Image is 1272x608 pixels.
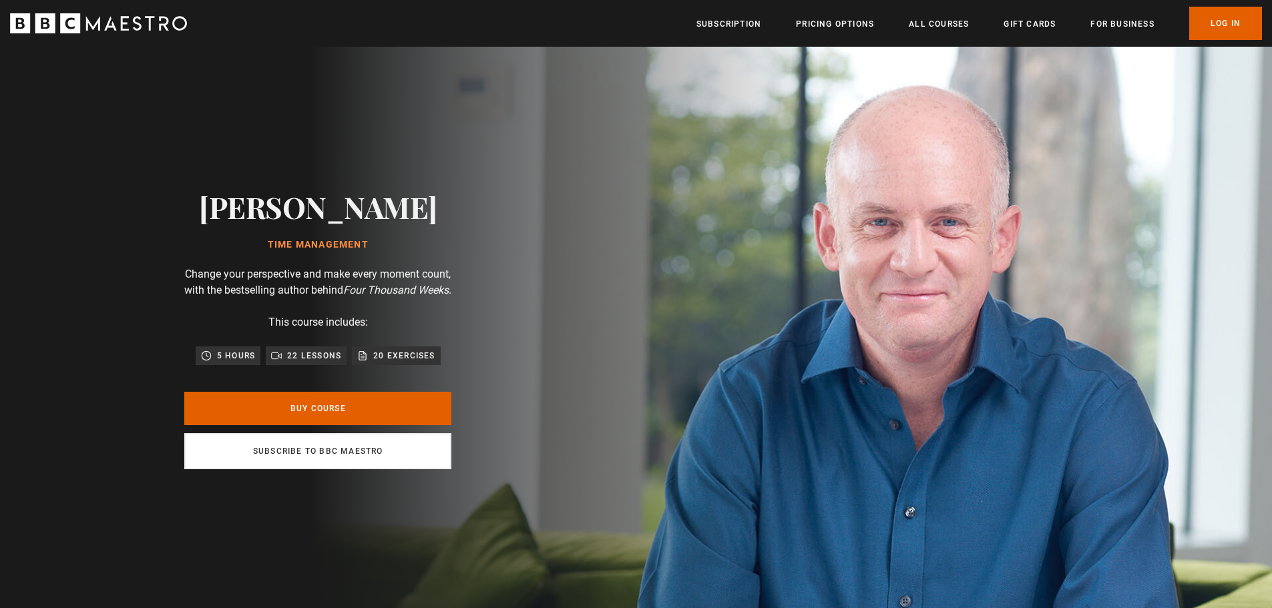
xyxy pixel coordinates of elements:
h2: [PERSON_NAME] [199,190,437,224]
p: Change your perspective and make every moment count, with the bestselling author behind . [184,266,451,298]
a: Subscription [696,17,761,31]
h1: Time Management [199,240,437,250]
p: 5 hours [217,349,255,362]
p: 20 exercises [373,349,435,362]
p: 22 lessons [287,349,341,362]
a: Pricing Options [796,17,874,31]
a: Buy Course [184,392,451,425]
a: Subscribe to BBC Maestro [184,433,451,469]
i: Four Thousand Weeks [343,284,449,296]
p: This course includes: [268,314,368,330]
nav: Primary [696,7,1262,40]
svg: BBC Maestro [10,13,187,33]
a: For business [1090,17,1154,31]
a: Log In [1189,7,1262,40]
a: Gift Cards [1004,17,1056,31]
a: All Courses [909,17,969,31]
